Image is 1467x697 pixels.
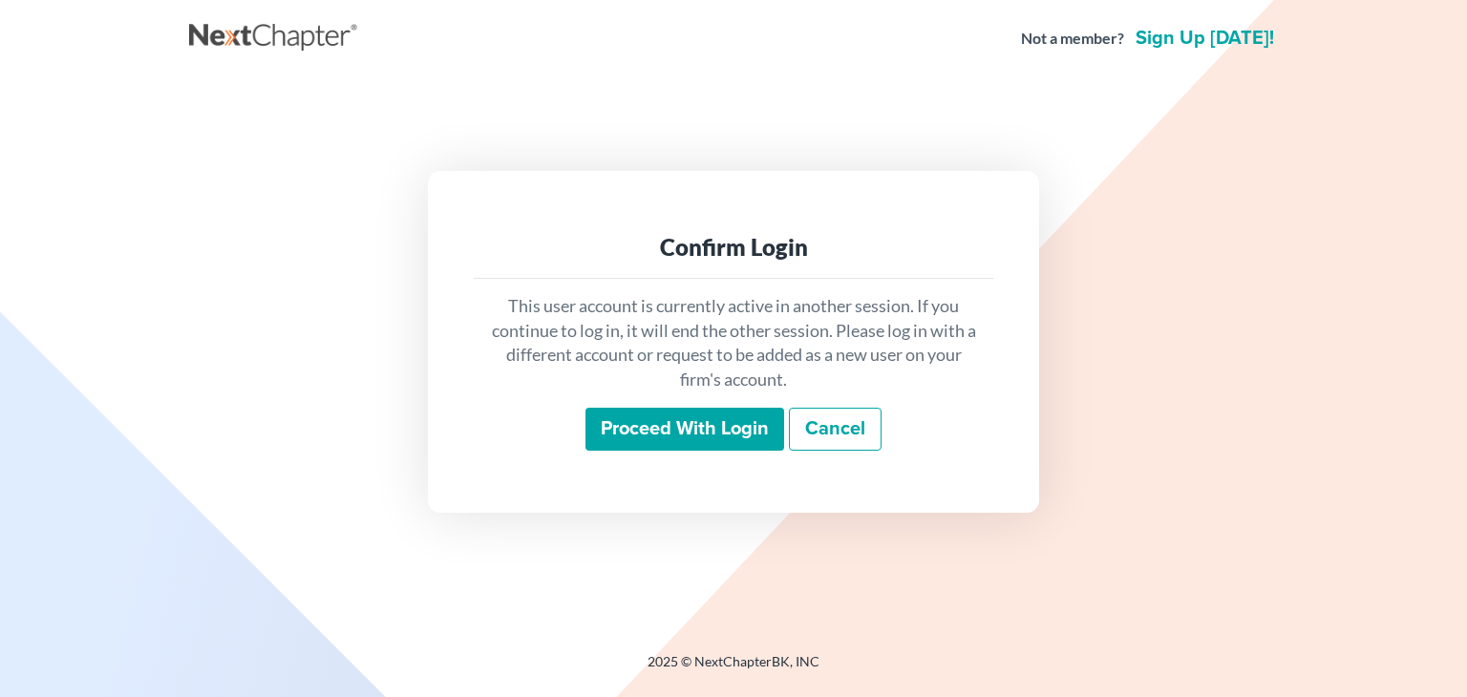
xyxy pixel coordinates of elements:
div: 2025 © NextChapterBK, INC [189,652,1278,686]
a: Sign up [DATE]! [1132,29,1278,48]
input: Proceed with login [585,408,784,452]
p: This user account is currently active in another session. If you continue to log in, it will end ... [489,294,978,392]
strong: Not a member? [1021,28,1124,50]
div: Confirm Login [489,232,978,263]
a: Cancel [789,408,882,452]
